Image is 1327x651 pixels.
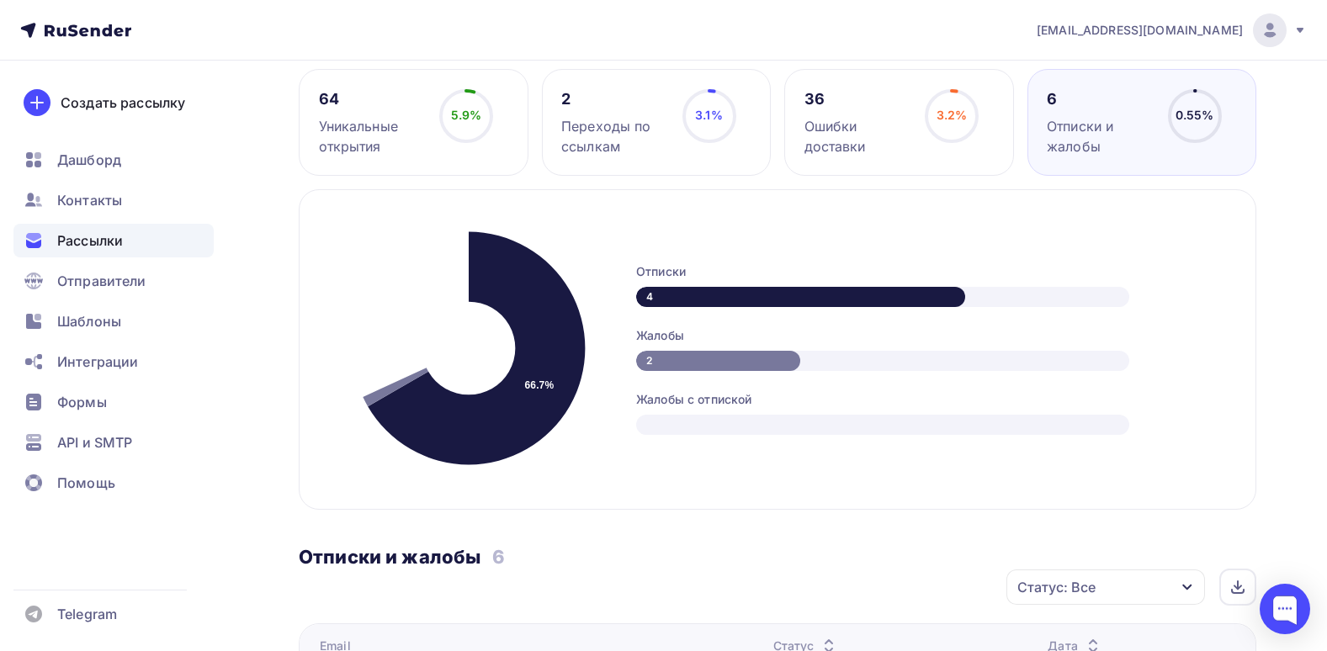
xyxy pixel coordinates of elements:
[57,150,121,170] span: Дашборд
[636,351,800,371] div: 2
[636,327,1222,344] div: Жалобы
[695,108,723,122] span: 3.1%
[13,385,214,419] a: Формы
[1017,577,1096,597] div: Статус: Все
[1006,569,1206,606] button: Статус: Все
[13,224,214,257] a: Рассылки
[13,264,214,298] a: Отправители
[1047,116,1153,156] div: Отписки и жалобы
[804,116,910,156] div: Ошибки доставки
[1037,22,1243,39] span: [EMAIL_ADDRESS][DOMAIN_NAME]
[1047,89,1153,109] div: 6
[1176,108,1214,122] span: 0.55%
[561,116,667,156] div: Переходы по ссылкам
[61,93,185,113] div: Создать рассылку
[57,473,115,493] span: Помощь
[636,263,1222,280] div: Отписки
[561,89,667,109] div: 2
[57,432,132,453] span: API и SMTP
[13,143,214,177] a: Дашборд
[57,392,107,412] span: Формы
[451,108,482,122] span: 5.9%
[57,604,117,624] span: Telegram
[57,190,122,210] span: Контакты
[13,183,214,217] a: Контакты
[57,311,121,331] span: Шаблоны
[299,545,480,569] h3: Отписки и жалобы
[492,545,505,569] h3: 6
[636,287,965,307] div: 4
[804,89,910,109] div: 36
[319,116,425,156] div: Уникальные открытия
[57,352,138,372] span: Интеграции
[57,230,123,251] span: Рассылки
[1037,13,1307,47] a: [EMAIL_ADDRESS][DOMAIN_NAME]
[937,108,968,122] span: 3.2%
[57,271,146,291] span: Отправители
[319,89,425,109] div: 64
[636,391,1222,408] div: Жалобы с отпиской
[13,304,214,338] a: Шаблоны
